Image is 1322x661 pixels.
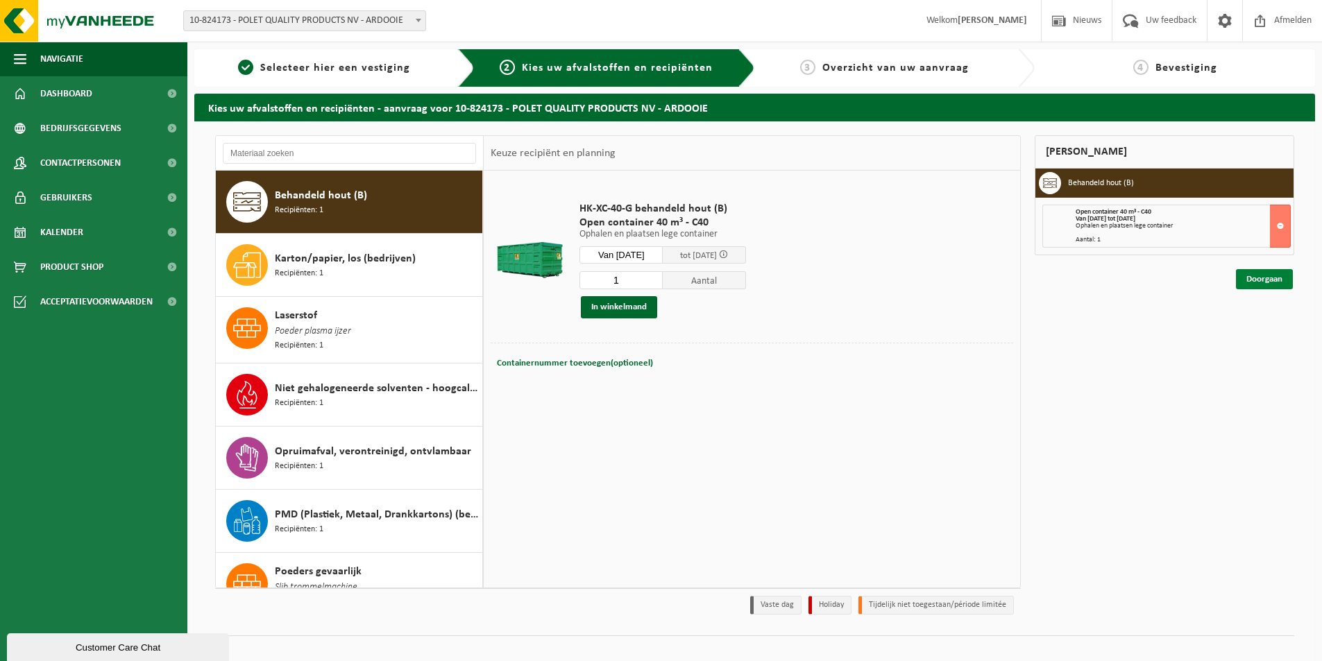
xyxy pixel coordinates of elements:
[40,111,121,146] span: Bedrijfsgegevens
[663,271,746,289] span: Aantal
[223,143,476,164] input: Materiaal zoeken
[275,187,367,204] span: Behandeld hout (B)
[238,60,253,75] span: 1
[495,354,654,373] button: Containernummer toevoegen(optioneel)
[275,523,323,536] span: Recipiënten: 1
[275,506,479,523] span: PMD (Plastiek, Metaal, Drankkartons) (bedrijven)
[184,11,425,31] span: 10-824173 - POLET QUALITY PRODUCTS NV - ARDOOIE
[581,296,657,318] button: In winkelmand
[216,297,483,363] button: Laserstof Poeder plasma ijzer Recipiënten: 1
[216,553,483,619] button: Poeders gevaarlijk Slib trommelmachine
[858,596,1014,615] li: Tijdelijk niet toegestaan/période limitée
[40,146,121,180] span: Contactpersonen
[275,443,471,460] span: Opruimafval, verontreinigd, ontvlambaar
[40,215,83,250] span: Kalender
[275,324,351,339] span: Poeder plasma ijzer
[275,267,323,280] span: Recipiënten: 1
[275,250,416,267] span: Karton/papier, los (bedrijven)
[275,339,323,352] span: Recipiënten: 1
[275,204,323,217] span: Recipiënten: 1
[522,62,713,74] span: Kies uw afvalstoffen en recipiënten
[579,202,746,216] span: HK-XC-40-G behandeld hout (B)
[275,307,317,324] span: Laserstof
[40,76,92,111] span: Dashboard
[579,230,746,239] p: Ophalen en plaatsen lege container
[750,596,802,615] li: Vaste dag
[216,490,483,553] button: PMD (Plastiek, Metaal, Drankkartons) (bedrijven) Recipiënten: 1
[1076,208,1151,216] span: Open container 40 m³ - C40
[500,60,515,75] span: 2
[497,359,653,368] span: Containernummer toevoegen(optioneel)
[958,15,1027,26] strong: [PERSON_NAME]
[216,234,483,297] button: Karton/papier, los (bedrijven) Recipiënten: 1
[1068,172,1134,194] h3: Behandeld hout (B)
[484,136,622,171] div: Keuze recipiënt en planning
[260,62,410,74] span: Selecteer hier een vestiging
[822,62,969,74] span: Overzicht van uw aanvraag
[201,60,447,76] a: 1Selecteer hier een vestiging
[680,251,717,260] span: tot [DATE]
[275,580,357,595] span: Slib trommelmachine
[275,380,479,397] span: Niet gehalogeneerde solventen - hoogcalorisch in kleinverpakking
[40,284,153,319] span: Acceptatievoorwaarden
[579,216,746,230] span: Open container 40 m³ - C40
[7,630,232,661] iframe: chat widget
[275,397,323,410] span: Recipiënten: 1
[1076,215,1135,223] strong: Van [DATE] tot [DATE]
[275,563,362,580] span: Poeders gevaarlijk
[1076,237,1290,243] div: Aantal: 1
[1155,62,1217,74] span: Bevestiging
[1236,269,1293,289] a: Doorgaan
[579,246,663,264] input: Selecteer datum
[275,460,323,473] span: Recipiënten: 1
[808,596,851,615] li: Holiday
[1035,135,1294,169] div: [PERSON_NAME]
[183,10,426,31] span: 10-824173 - POLET QUALITY PRODUCTS NV - ARDOOIE
[194,94,1315,121] h2: Kies uw afvalstoffen en recipiënten - aanvraag voor 10-824173 - POLET QUALITY PRODUCTS NV - ARDOOIE
[1133,60,1149,75] span: 4
[40,180,92,215] span: Gebruikers
[216,363,483,427] button: Niet gehalogeneerde solventen - hoogcalorisch in kleinverpakking Recipiënten: 1
[216,427,483,490] button: Opruimafval, verontreinigd, ontvlambaar Recipiënten: 1
[800,60,815,75] span: 3
[40,42,83,76] span: Navigatie
[216,171,483,234] button: Behandeld hout (B) Recipiënten: 1
[40,250,103,284] span: Product Shop
[1076,223,1290,230] div: Ophalen en plaatsen lege container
